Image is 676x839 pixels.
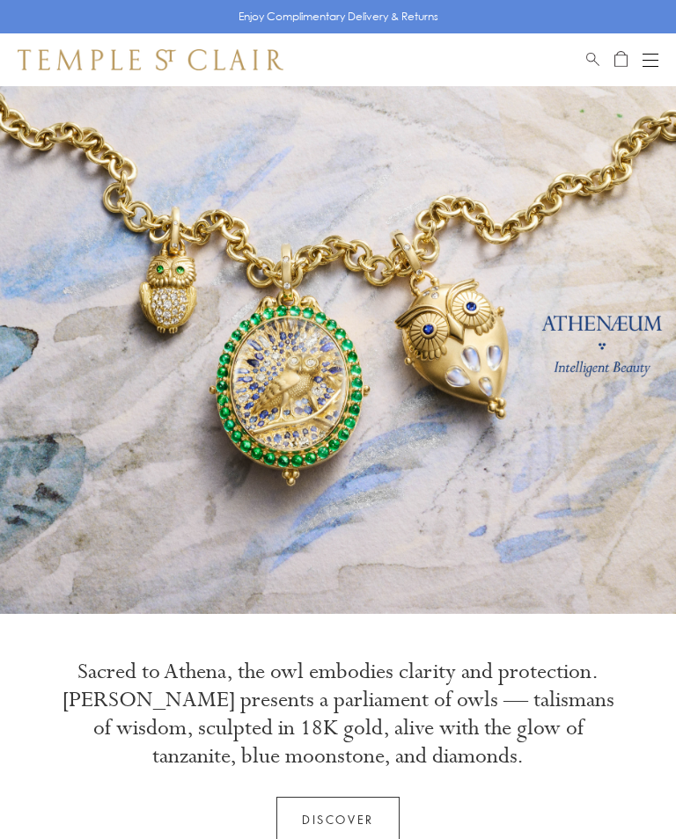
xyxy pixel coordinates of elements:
[53,658,623,770] p: Sacred to Athena, the owl embodies clarity and protection. [PERSON_NAME] presents a parliament of...
[614,49,628,70] a: Open Shopping Bag
[643,49,658,70] button: Open navigation
[18,49,283,70] img: Temple St. Clair
[239,8,438,26] p: Enjoy Complimentary Delivery & Returns
[586,49,599,70] a: Search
